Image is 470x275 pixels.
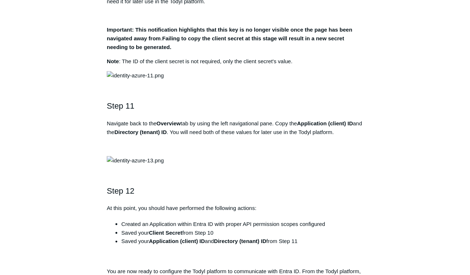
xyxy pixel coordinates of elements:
[297,120,353,126] strong: Application (client) ID
[107,58,119,64] strong: Note
[107,57,363,66] p: : The ID of the client secret is not required, only the client secret's value.
[107,35,344,50] strong: Failing to copy the client secret at this stage will result in a new secret needing to be generated.
[149,230,182,236] strong: Client Secret
[107,25,363,52] p: .
[107,100,363,112] h2: Step 11
[107,204,363,213] p: At this point, you should have performed the following actions:
[107,185,363,197] h2: Step 12
[107,27,352,41] strong: Important: This notification highlights that this key is no longer visible once the page has been...
[107,71,164,80] img: identity-azure-11.png
[107,156,164,165] img: identity-azure-13.png
[114,129,167,135] strong: Directory (tenant) ID
[214,238,266,244] strong: Directory (tenant) ID
[157,120,181,126] strong: Overview
[121,237,363,246] li: Saved your and from Step 11
[149,238,205,244] strong: Application (client) ID
[121,220,363,229] li: Created an Application within Entra ID with proper API permission scopes configured
[121,229,363,237] li: Saved your from Step 10
[107,119,363,137] p: Navigate back to the tab by using the left navigational pane. Copy the and the . You will need bo...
